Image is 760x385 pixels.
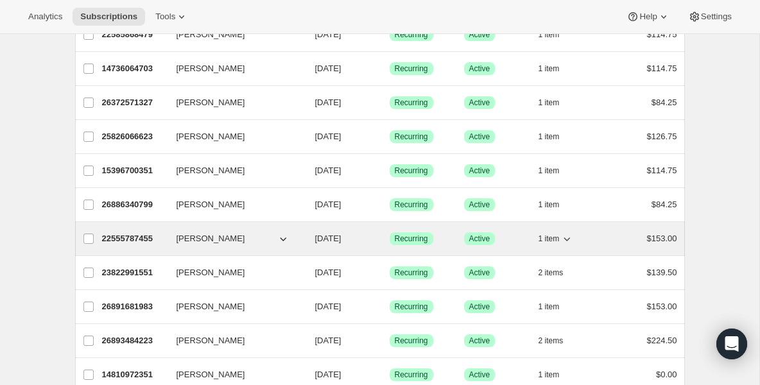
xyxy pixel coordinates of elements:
[539,370,560,380] span: 1 item
[102,334,166,347] p: 26893484223
[539,298,574,316] button: 1 item
[177,28,245,41] span: [PERSON_NAME]
[469,132,490,142] span: Active
[102,130,166,143] p: 25826066623
[73,8,145,26] button: Subscriptions
[315,336,341,345] span: [DATE]
[395,336,428,346] span: Recurring
[102,232,166,245] p: 22555787455
[539,166,560,176] span: 1 item
[469,200,490,210] span: Active
[539,336,564,346] span: 2 items
[680,8,739,26] button: Settings
[539,64,560,74] span: 1 item
[639,12,657,22] span: Help
[102,164,166,177] p: 15396700351
[177,300,245,313] span: [PERSON_NAME]
[102,28,166,41] p: 22585868479
[652,98,677,107] span: $84.25
[647,336,677,345] span: $224.50
[169,24,297,45] button: [PERSON_NAME]
[315,98,341,107] span: [DATE]
[469,370,490,380] span: Active
[539,366,574,384] button: 1 item
[28,12,62,22] span: Analytics
[395,268,428,278] span: Recurring
[169,330,297,351] button: [PERSON_NAME]
[539,302,560,312] span: 1 item
[315,268,341,277] span: [DATE]
[102,264,677,282] div: 23822991551[PERSON_NAME][DATE]SuccessRecurringSuccessActive2 items$139.50
[647,234,677,243] span: $153.00
[102,94,677,112] div: 26372571327[PERSON_NAME][DATE]SuccessRecurringSuccessActive1 item$84.25
[169,92,297,113] button: [PERSON_NAME]
[647,302,677,311] span: $153.00
[80,12,137,22] span: Subscriptions
[395,200,428,210] span: Recurring
[169,160,297,181] button: [PERSON_NAME]
[102,198,166,211] p: 26886340799
[177,266,245,279] span: [PERSON_NAME]
[395,64,428,74] span: Recurring
[647,30,677,39] span: $114.75
[102,196,677,214] div: 26886340799[PERSON_NAME][DATE]SuccessRecurringSuccessActive1 item$84.25
[169,364,297,385] button: [PERSON_NAME]
[315,200,341,209] span: [DATE]
[177,368,245,381] span: [PERSON_NAME]
[169,296,297,317] button: [PERSON_NAME]
[169,126,297,147] button: [PERSON_NAME]
[102,366,677,384] div: 14810972351[PERSON_NAME][DATE]SuccessRecurringSuccessActive1 item$0.00
[177,334,245,347] span: [PERSON_NAME]
[102,128,677,146] div: 25826066623[PERSON_NAME][DATE]SuccessRecurringSuccessActive1 item$126.75
[701,12,732,22] span: Settings
[102,162,677,180] div: 15396700351[PERSON_NAME][DATE]SuccessRecurringSuccessActive1 item$114.75
[102,298,677,316] div: 26891681983[PERSON_NAME][DATE]SuccessRecurringSuccessActive1 item$153.00
[539,128,574,146] button: 1 item
[539,60,574,78] button: 1 item
[315,370,341,379] span: [DATE]
[469,98,490,108] span: Active
[177,130,245,143] span: [PERSON_NAME]
[469,30,490,40] span: Active
[469,64,490,74] span: Active
[619,8,677,26] button: Help
[102,300,166,313] p: 26891681983
[469,234,490,244] span: Active
[539,98,560,108] span: 1 item
[539,234,560,244] span: 1 item
[169,262,297,283] button: [PERSON_NAME]
[469,166,490,176] span: Active
[469,336,490,346] span: Active
[469,302,490,312] span: Active
[539,162,574,180] button: 1 item
[395,234,428,244] span: Recurring
[539,268,564,278] span: 2 items
[102,368,166,381] p: 14810972351
[102,96,166,109] p: 26372571327
[148,8,196,26] button: Tools
[21,8,70,26] button: Analytics
[169,58,297,79] button: [PERSON_NAME]
[469,268,490,278] span: Active
[102,230,677,248] div: 22555787455[PERSON_NAME][DATE]SuccessRecurringSuccessActive1 item$153.00
[716,329,747,359] div: Open Intercom Messenger
[102,60,677,78] div: 14736064703[PERSON_NAME][DATE]SuccessRecurringSuccessActive1 item$114.75
[539,30,560,40] span: 1 item
[539,26,574,44] button: 1 item
[539,94,574,112] button: 1 item
[315,30,341,39] span: [DATE]
[539,264,578,282] button: 2 items
[539,332,578,350] button: 2 items
[395,98,428,108] span: Recurring
[647,166,677,175] span: $114.75
[177,198,245,211] span: [PERSON_NAME]
[647,64,677,73] span: $114.75
[395,302,428,312] span: Recurring
[539,200,560,210] span: 1 item
[177,96,245,109] span: [PERSON_NAME]
[539,196,574,214] button: 1 item
[656,370,677,379] span: $0.00
[315,64,341,73] span: [DATE]
[395,30,428,40] span: Recurring
[315,166,341,175] span: [DATE]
